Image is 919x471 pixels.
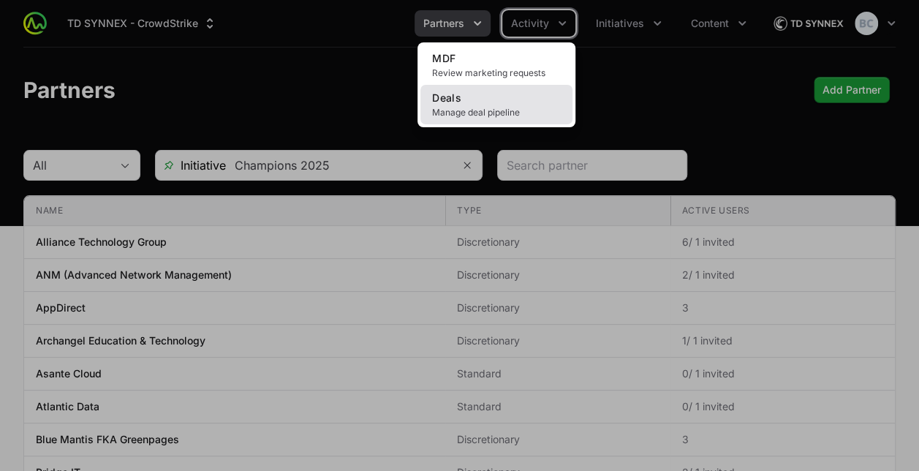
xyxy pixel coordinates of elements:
span: Manage deal pipeline [432,107,561,118]
a: DealsManage deal pipeline [420,85,572,124]
div: Main navigation [47,10,755,37]
div: Activity menu [502,10,575,37]
a: MDFReview marketing requests [420,45,572,85]
span: Review marketing requests [432,67,561,79]
span: MDF [432,52,455,64]
span: Deals [432,91,461,104]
